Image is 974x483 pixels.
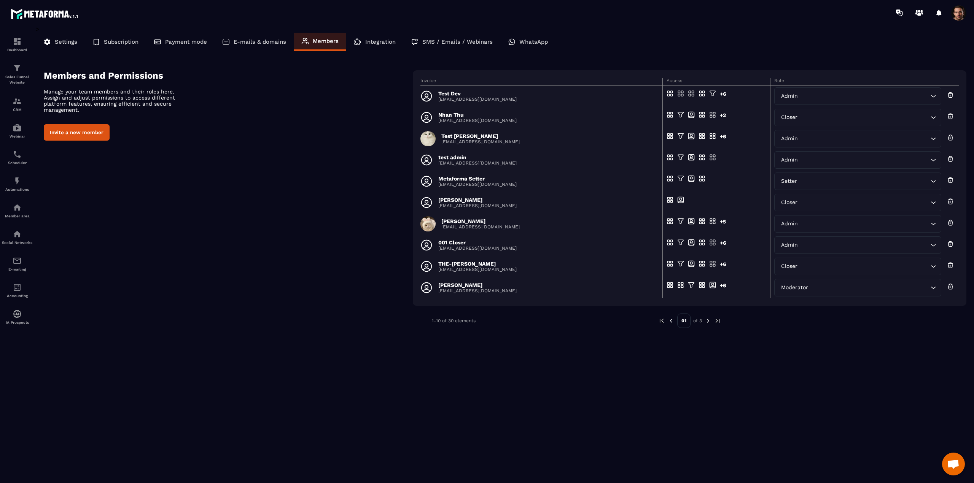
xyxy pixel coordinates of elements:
p: 1-10 of 30 elements [432,318,476,323]
h4: Members and Permissions [44,70,413,81]
div: +2 [720,111,727,124]
a: formationformationDashboard [2,31,32,58]
a: formationformationCRM [2,91,32,117]
p: Payment mode [165,38,207,45]
img: formation [13,63,22,73]
input: Search for option [799,198,929,207]
a: automationsautomationsWebinar [2,117,32,144]
a: accountantaccountantAccounting [2,277,32,304]
p: Manage your team members and their roles here. Assign and adjust permissions to access different ... [44,89,177,113]
a: automationsautomationsMember area [2,197,32,224]
p: [EMAIL_ADDRESS][DOMAIN_NAME] [438,245,517,251]
p: E-mailing [2,267,32,271]
span: Setter [779,177,799,185]
p: Settings [55,38,77,45]
span: Moderator [779,283,810,292]
p: of 3 [693,318,702,324]
input: Search for option [799,92,929,100]
img: prev [658,317,665,324]
div: Search for option [774,151,941,169]
input: Search for option [799,113,929,122]
p: Nhan Thu [438,112,517,118]
p: Dashboard [2,48,32,52]
img: scheduler [13,150,22,159]
img: accountant [13,283,22,292]
p: E-mails & domains [234,38,286,45]
p: Webinar [2,134,32,138]
p: [EMAIL_ADDRESS][DOMAIN_NAME] [438,267,517,272]
span: Admin [779,135,799,143]
p: Member area [2,214,32,218]
img: formation [13,37,22,46]
p: Test Dev [438,90,517,97]
p: Sales Funnel Website [2,74,32,85]
a: social-networksocial-networkSocial Networks [2,224,32,250]
p: [EMAIL_ADDRESS][DOMAIN_NAME] [438,203,517,208]
div: Search for option [774,109,941,126]
p: 01 [677,314,691,328]
img: automations [13,203,22,212]
p: Integration [365,38,396,45]
div: Search for option [774,279,941,296]
input: Search for option [799,177,929,185]
a: emailemailE-mailing [2,250,32,277]
th: Invoice [420,78,663,86]
p: THE-[PERSON_NAME] [438,261,517,267]
p: Social Networks [2,241,32,245]
span: Closer [779,113,799,122]
a: automationsautomationsAutomations [2,171,32,197]
div: +6 [720,90,727,102]
p: [EMAIL_ADDRESS][DOMAIN_NAME] [438,97,517,102]
div: Search for option [774,236,941,254]
span: Admin [779,220,799,228]
p: [EMAIL_ADDRESS][DOMAIN_NAME] [441,139,520,144]
th: Access [663,78,770,86]
p: [EMAIL_ADDRESS][DOMAIN_NAME] [438,118,517,123]
p: Metaforma Setter [438,176,517,182]
input: Search for option [799,220,929,228]
span: Admin [779,92,799,100]
button: Invite a new member [44,124,110,141]
div: +6 [720,282,727,294]
img: logo [11,7,79,21]
p: Subscription [104,38,138,45]
div: Open chat [942,453,965,475]
p: WhatsApp [519,38,548,45]
p: [PERSON_NAME] [438,282,517,288]
p: Members [313,38,339,44]
img: automations [13,123,22,132]
div: +5 [720,218,727,230]
input: Search for option [799,135,929,143]
p: Automations [2,187,32,192]
img: automations [13,176,22,185]
input: Search for option [799,262,929,271]
p: [PERSON_NAME] [441,218,520,224]
img: social-network [13,230,22,239]
input: Search for option [799,241,929,249]
img: next [705,317,711,324]
p: test admin [438,154,517,160]
div: +6 [720,260,727,272]
p: SMS / Emails / Webinars [422,38,493,45]
div: > [36,25,966,339]
span: Closer [779,198,799,207]
div: Search for option [774,87,941,105]
img: email [13,256,22,265]
p: Test [PERSON_NAME] [441,133,520,139]
img: formation [13,97,22,106]
a: schedulerschedulerScheduler [2,144,32,171]
p: [PERSON_NAME] [438,197,517,203]
p: [EMAIL_ADDRESS][DOMAIN_NAME] [441,224,520,230]
th: Role [770,78,959,86]
div: Search for option [774,173,941,190]
p: 001 Closer [438,239,517,245]
p: [EMAIL_ADDRESS][DOMAIN_NAME] [438,160,517,166]
div: +6 [720,239,727,251]
p: IA Prospects [2,320,32,325]
div: Search for option [774,194,941,211]
span: Admin [779,241,799,249]
a: formationformationSales Funnel Website [2,58,32,91]
p: Accounting [2,294,32,298]
input: Search for option [810,283,929,292]
div: Search for option [774,258,941,275]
